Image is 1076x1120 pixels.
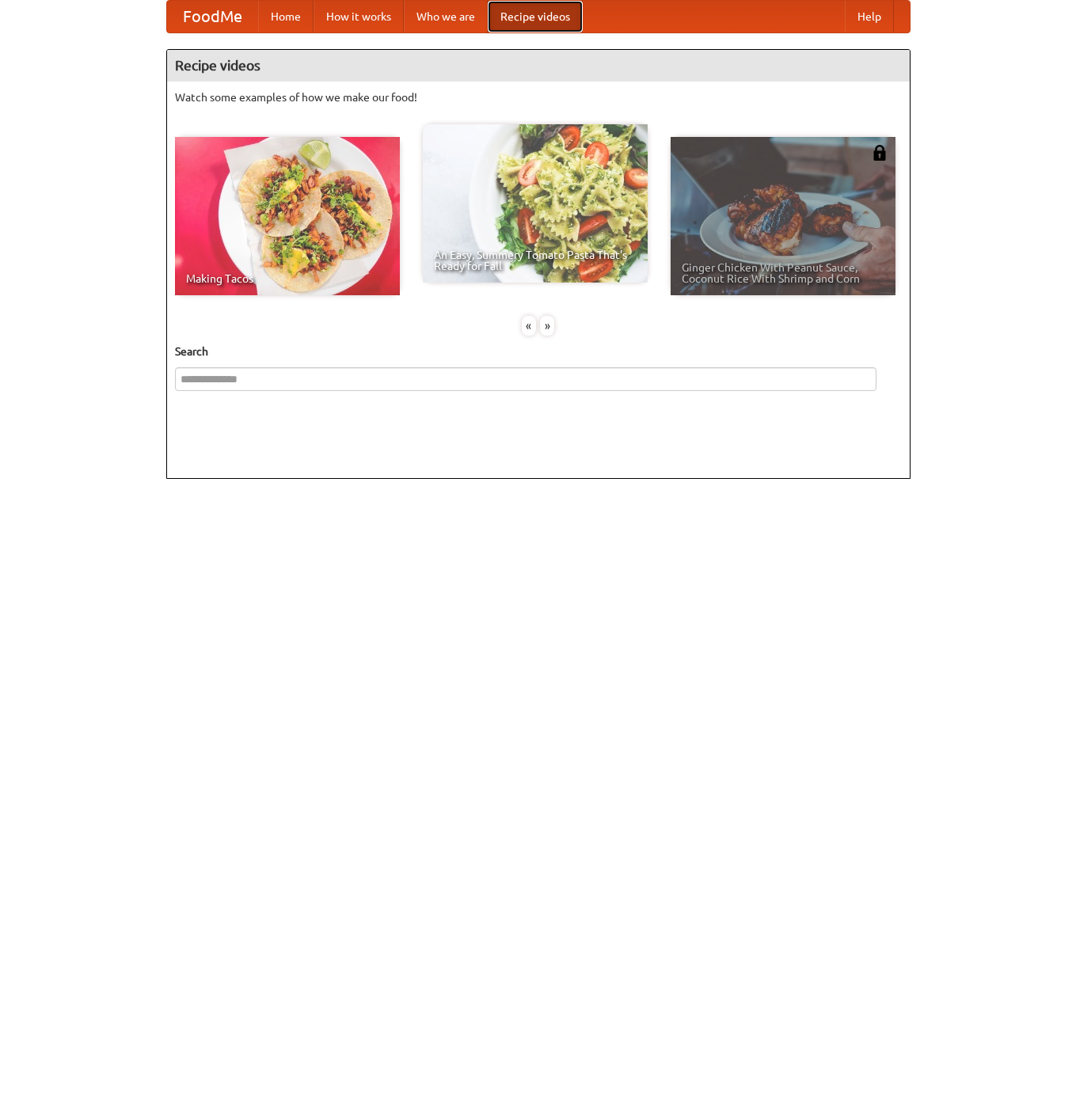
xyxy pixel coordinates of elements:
a: Making Tacos [175,137,400,295]
span: An Easy, Summery Tomato Pasta That's Ready for Fall [434,249,637,271]
img: 483408.png [872,145,888,161]
a: An Easy, Summery Tomato Pasta That's Ready for Fall [423,124,648,283]
a: Help [845,1,894,32]
span: Making Tacos [186,273,389,284]
p: Watch some examples of how we make our food! [175,89,902,105]
a: Home [258,1,314,32]
h5: Search [175,344,902,359]
a: How it works [314,1,404,32]
div: « [522,316,536,336]
a: FoodMe [167,1,258,32]
a: Who we are [404,1,488,32]
a: Recipe videos [488,1,583,32]
h4: Recipe videos [167,50,910,82]
div: » [540,316,554,336]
